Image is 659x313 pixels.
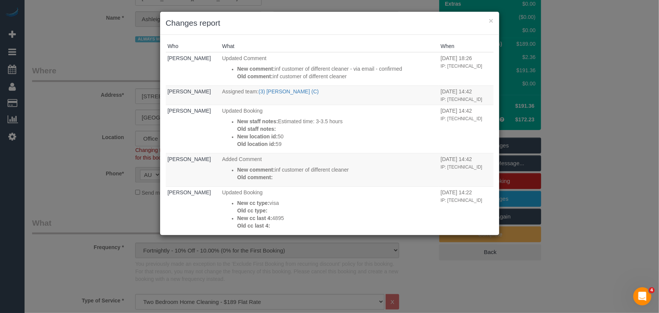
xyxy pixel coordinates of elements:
[168,88,211,95] a: [PERSON_NAME]
[237,133,278,139] strong: New location id:
[220,40,439,52] th: What
[160,12,499,235] sui-modal: Changes report
[237,200,270,206] strong: New cc type:
[237,214,437,222] p: 4895
[166,52,221,85] td: Who
[441,198,482,203] small: IP: [TECHNICAL_ID]
[222,156,262,162] span: Added Comment
[166,186,221,250] td: Who
[237,166,437,174] p: inf customer of different cleaner
[441,64,482,69] small: IP: [TECHNICAL_ID]
[237,133,437,140] p: 50
[237,66,275,72] strong: New comment:
[439,40,494,52] th: When
[237,174,273,180] strong: Old comment:
[237,126,276,132] strong: Old staff notes:
[237,140,437,148] p: 59
[259,88,319,95] a: (3) [PERSON_NAME] (C)
[439,52,494,85] td: When
[168,55,211,61] a: [PERSON_NAME]
[220,105,439,153] td: What
[441,97,482,102] small: IP: [TECHNICAL_ID]
[237,118,437,125] p: Estimated time: 3-3.5 hours
[441,164,482,170] small: IP: [TECHNICAL_ID]
[237,73,437,80] p: inf customer of different cleaner
[168,189,211,195] a: [PERSON_NAME]
[166,105,221,153] td: Who
[237,223,270,229] strong: Old cc last 4:
[166,40,221,52] th: Who
[237,167,275,173] strong: New comment:
[439,186,494,250] td: When
[237,199,437,207] p: visa
[222,108,262,114] span: Updated Booking
[237,141,276,147] strong: Old location id:
[168,156,211,162] a: [PERSON_NAME]
[441,116,482,121] small: IP: [TECHNICAL_ID]
[439,153,494,186] td: When
[439,85,494,105] td: When
[222,55,267,61] span: Updated Comment
[220,186,439,250] td: What
[220,153,439,186] td: What
[633,287,651,305] iframe: Intercom live chat
[220,52,439,85] td: What
[489,17,493,25] button: ×
[166,17,494,29] h3: Changes report
[237,73,273,79] strong: Old comment:
[439,105,494,153] td: When
[166,85,221,105] td: Who
[168,108,211,114] a: [PERSON_NAME]
[166,153,221,186] td: Who
[222,88,259,95] span: Assigned team:
[237,65,437,73] p: inf customer of different cleaner - via email - confirmed
[237,215,272,221] strong: New cc last 4:
[649,287,655,293] span: 4
[237,208,267,214] strong: Old cc type:
[222,189,262,195] span: Updated Booking
[220,85,439,105] td: What
[237,118,278,124] strong: New staff notes:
